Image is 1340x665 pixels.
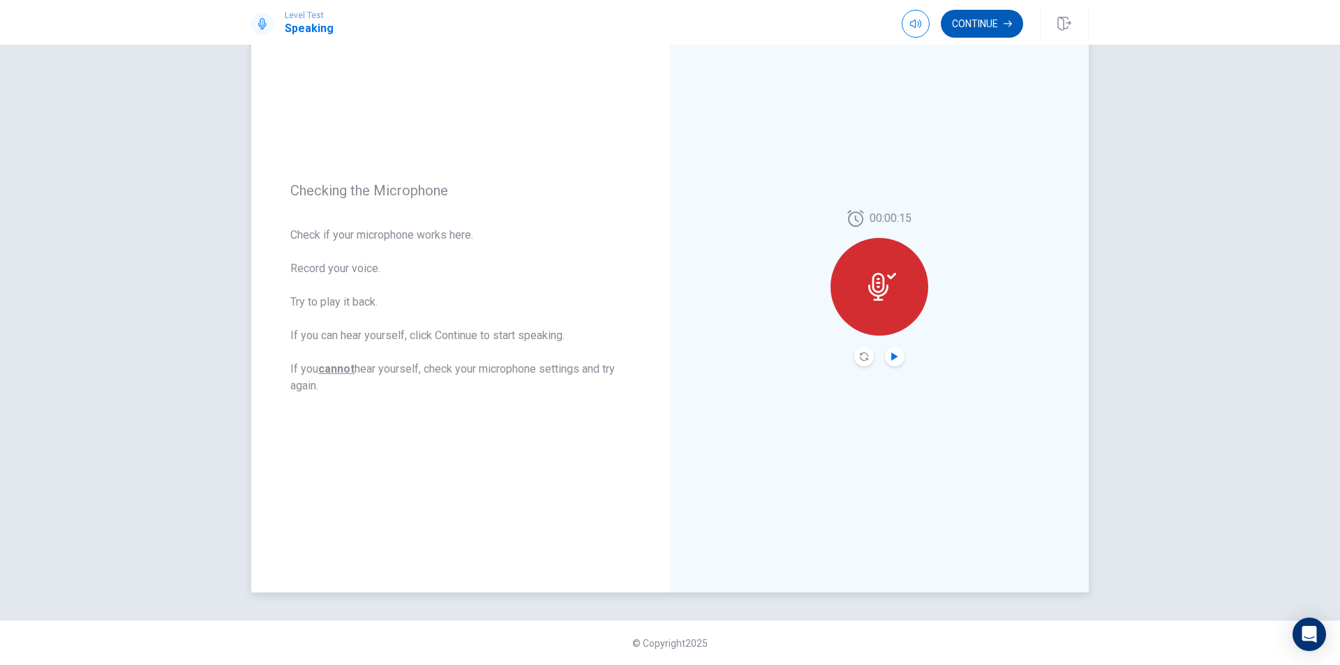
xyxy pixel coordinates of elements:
button: Continue [941,10,1023,38]
div: Open Intercom Messenger [1293,618,1326,651]
span: Level Test [285,10,334,20]
span: Checking the Microphone [290,182,631,199]
span: Check if your microphone works here. Record your voice. Try to play it back. If you can hear your... [290,227,631,394]
button: Record Again [854,347,874,366]
u: cannot [318,362,355,375]
span: 00:00:15 [870,210,911,227]
button: Play Audio [885,347,904,366]
span: © Copyright 2025 [632,638,708,649]
h1: Speaking [285,20,334,37]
